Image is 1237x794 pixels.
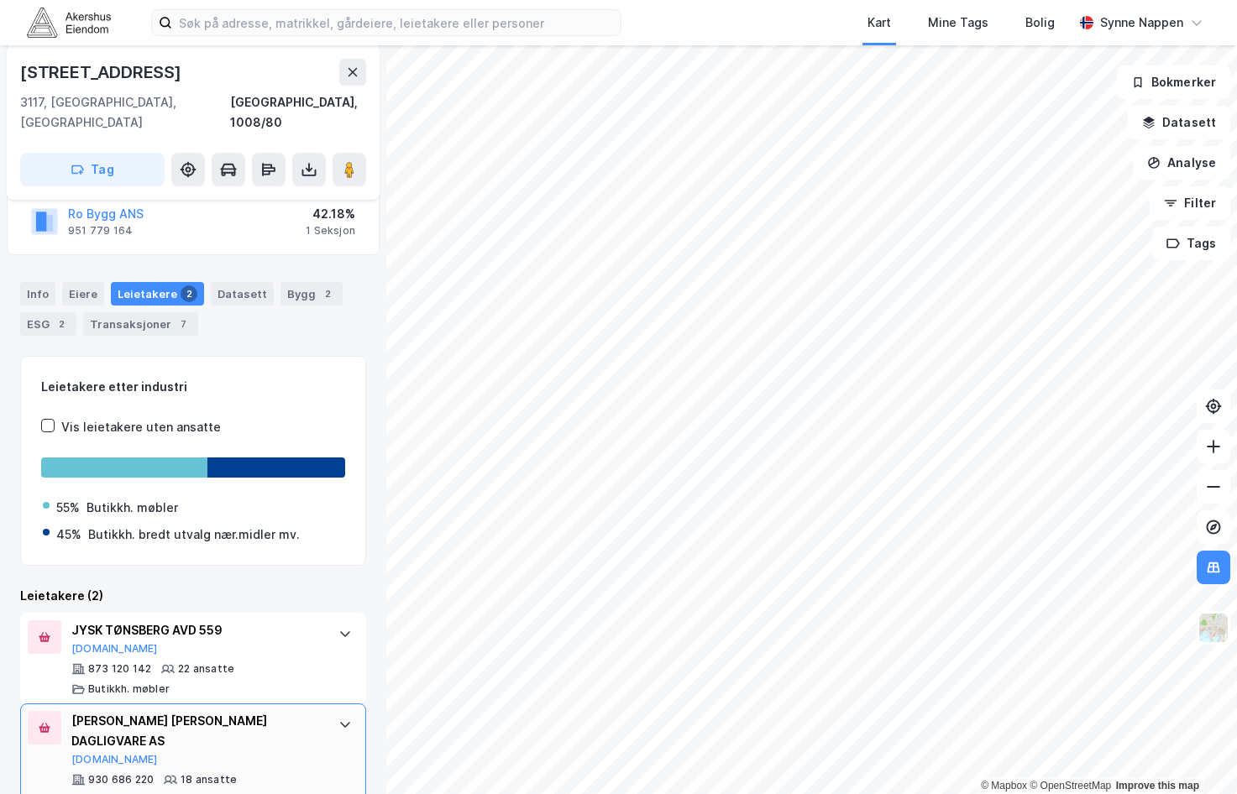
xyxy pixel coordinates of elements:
div: 45% [56,525,81,545]
div: Leietakere [111,282,204,306]
div: Butikkh. bredt utvalg nær.midler mv. [88,525,300,545]
div: 2 [319,285,336,302]
div: Eiere [62,282,104,306]
div: Synne Nappen [1100,13,1183,33]
img: akershus-eiendom-logo.9091f326c980b4bce74ccdd9f866810c.svg [27,8,111,37]
button: Bokmerker [1117,65,1230,99]
div: Kart [867,13,891,33]
div: Leietakere etter industri [41,377,345,397]
button: [DOMAIN_NAME] [71,753,158,766]
button: Filter [1150,186,1230,220]
div: 42.18% [306,204,355,224]
a: Mapbox [981,780,1027,791]
div: [GEOGRAPHIC_DATA], 1008/80 [230,92,366,133]
button: Tags [1152,227,1230,260]
div: Kontrollprogram for chat [1153,713,1237,794]
div: Mine Tags [928,13,988,33]
div: [PERSON_NAME] [PERSON_NAME] DAGLIGVARE AS [71,711,322,751]
div: Info [20,282,55,306]
button: Analyse [1133,146,1230,180]
button: Tag [20,153,165,186]
button: [DOMAIN_NAME] [71,642,158,656]
div: 7 [175,316,191,332]
div: 951 779 164 [68,224,133,238]
div: Bygg [280,282,343,306]
input: Søk på adresse, matrikkel, gårdeiere, leietakere eller personer [172,10,621,35]
div: [STREET_ADDRESS] [20,59,185,86]
div: 930 686 220 [88,773,154,786]
a: Improve this map [1116,780,1199,791]
button: Datasett [1128,106,1230,139]
div: 18 ansatte [181,773,237,786]
div: 873 120 142 [88,662,151,676]
div: 2 [181,285,197,302]
div: 2 [53,316,70,332]
a: OpenStreetMap [1030,780,1111,791]
div: Bolig [1025,13,1055,33]
div: Butikkh. møbler [86,498,178,518]
img: Z [1198,612,1229,644]
div: Butikkh. møbler [88,682,170,696]
div: 22 ansatte [178,662,234,676]
div: Transaksjoner [83,312,198,336]
div: JYSK TØNSBERG AVD 559 [71,620,322,640]
div: Leietakere (2) [20,586,366,606]
div: 55% [56,498,80,518]
div: 1 Seksjon [306,224,355,238]
div: Vis leietakere uten ansatte [61,417,221,437]
div: 3117, [GEOGRAPHIC_DATA], [GEOGRAPHIC_DATA] [20,92,230,133]
div: Datasett [211,282,274,306]
div: ESG [20,312,76,336]
iframe: Chat Widget [1153,713,1237,794]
